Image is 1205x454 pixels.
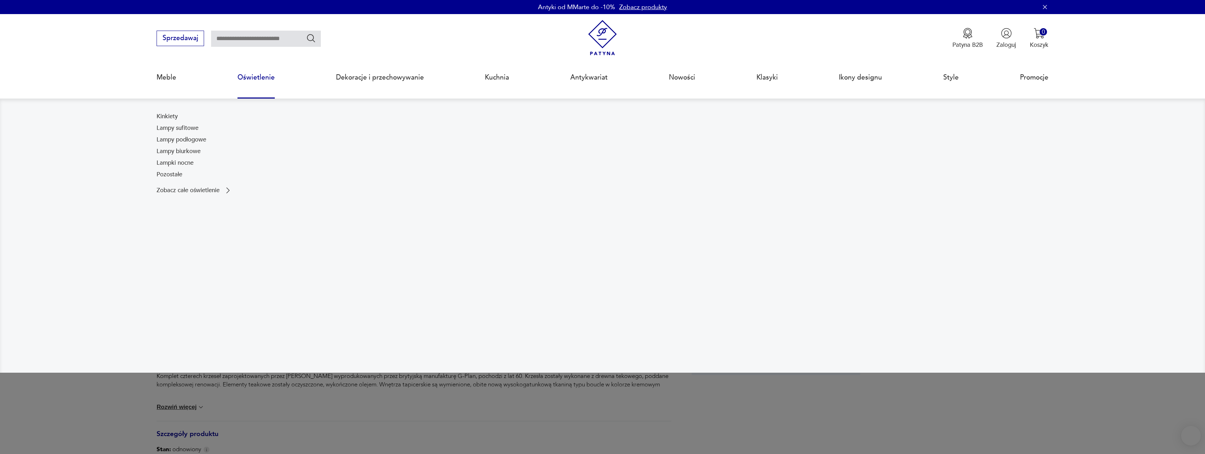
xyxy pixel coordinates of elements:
a: Lampki nocne [157,159,194,167]
a: Nowości [669,61,695,94]
button: Szukaj [306,33,316,43]
div: 0 [1040,28,1047,36]
a: Lampy sufitowe [157,124,198,132]
button: 0Koszyk [1030,28,1048,49]
a: Kinkiety [157,112,178,121]
p: Patyna B2B [952,41,983,49]
a: Kuchnia [485,61,509,94]
button: Zaloguj [996,28,1016,49]
a: Sprzedawaj [157,36,204,42]
p: Zaloguj [996,41,1016,49]
img: a9d990cd2508053be832d7f2d4ba3cb1.jpg [607,112,1048,346]
a: Zobacz całe oświetlenie [157,186,232,195]
a: Ikony designu [839,61,882,94]
a: Oświetlenie [237,61,275,94]
a: Meble [157,61,176,94]
p: Antyki od MMarte do -10% [538,3,615,12]
a: Dekoracje i przechowywanie [336,61,424,94]
a: Style [943,61,959,94]
a: Lampy biurkowe [157,147,201,156]
button: Sprzedawaj [157,31,204,46]
img: Ikonka użytkownika [1001,28,1012,39]
a: Antykwariat [570,61,608,94]
img: Patyna - sklep z meblami i dekoracjami vintage [585,20,620,56]
img: Ikona koszyka [1034,28,1045,39]
a: Ikona medaluPatyna B2B [952,28,983,49]
p: Zobacz całe oświetlenie [157,188,220,193]
a: Klasyki [756,61,778,94]
iframe: Smartsupp widget button [1181,426,1201,446]
a: Lampy podłogowe [157,135,206,144]
a: Zobacz produkty [619,3,667,12]
a: Pozostałe [157,170,182,179]
img: Ikona medalu [962,28,973,39]
p: Koszyk [1030,41,1048,49]
button: Patyna B2B [952,28,983,49]
a: Promocje [1020,61,1048,94]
